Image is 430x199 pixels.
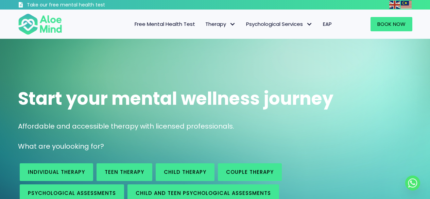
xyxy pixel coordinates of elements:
[28,168,85,176] span: Individual therapy
[401,1,412,9] img: ms
[318,17,337,31] a: EAP
[226,168,274,176] span: Couple therapy
[371,17,412,31] a: Book Now
[305,19,314,29] span: Psychological Services: submenu
[135,20,195,28] span: Free Mental Health Test
[20,163,93,181] a: Individual therapy
[64,142,104,151] span: looking for?
[28,189,116,197] span: Psychological assessments
[205,20,236,28] span: Therapy
[405,176,420,190] a: Whatsapp
[71,17,337,31] nav: Menu
[323,20,332,28] span: EAP
[97,163,152,181] a: Teen Therapy
[389,1,400,9] img: en
[105,168,144,176] span: Teen Therapy
[228,19,238,29] span: Therapy: submenu
[18,13,62,35] img: Aloe mind Logo
[164,168,206,176] span: Child Therapy
[246,20,313,28] span: Psychological Services
[18,86,333,111] span: Start your mental wellness journey
[241,17,318,31] a: Psychological ServicesPsychological Services: submenu
[156,163,214,181] a: Child Therapy
[18,121,412,131] p: Affordable and accessible therapy with licensed professionals.
[377,20,406,28] span: Book Now
[130,17,200,31] a: Free Mental Health Test
[18,2,141,10] a: Take our free mental health test
[401,1,412,9] a: Malay
[136,189,271,197] span: Child and Teen Psychological assessments
[18,142,64,151] span: What are you
[389,1,401,9] a: English
[27,2,141,9] h3: Take our free mental health test
[200,17,241,31] a: TherapyTherapy: submenu
[218,163,282,181] a: Couple therapy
